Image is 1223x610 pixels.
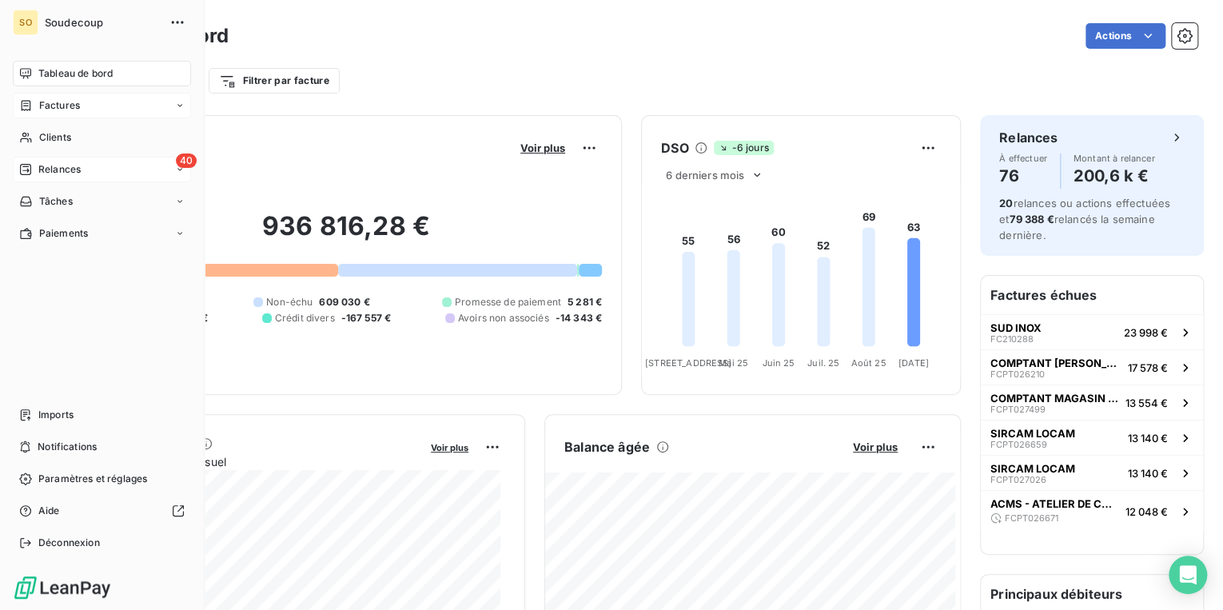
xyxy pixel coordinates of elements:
[853,441,898,453] span: Voir plus
[209,68,340,94] button: Filtrer par facture
[1125,505,1168,518] span: 12 048 €
[275,311,335,325] span: Crédit divers
[568,295,602,309] span: 5 281 €
[426,440,473,454] button: Voir plus
[45,16,160,29] span: Soudecoup
[516,141,570,155] button: Voir plus
[38,66,113,81] span: Tableau de bord
[981,455,1203,490] button: SIRCAM LOCAMFCPT02702613 140 €
[999,197,1170,241] span: relances ou actions effectuées et relancés la semaine dernière.
[1086,23,1165,49] button: Actions
[38,504,60,518] span: Aide
[981,385,1203,420] button: COMPTANT MAGASIN [GEOGRAPHIC_DATA]FCPT02749913 554 €
[666,169,744,181] span: 6 derniers mois
[90,453,420,470] span: Chiffre d'affaires mensuel
[13,10,38,35] div: SO
[981,420,1203,455] button: SIRCAM LOCAMFCPT02665913 140 €
[556,311,602,325] span: -14 343 €
[999,163,1047,189] h4: 76
[1005,513,1058,523] span: FCPT026671
[1009,213,1054,225] span: 79 388 €
[1074,163,1155,189] h4: 200,6 k €
[38,440,97,454] span: Notifications
[990,497,1119,510] span: ACMS - ATELIER DE CHAUDRONNERIE
[661,138,688,157] h6: DSO
[266,295,313,309] span: Non-échu
[990,440,1047,449] span: FCPT026659
[990,357,1121,369] span: COMPTANT [PERSON_NAME]
[1074,153,1155,163] span: Montant à relancer
[520,142,565,154] span: Voir plus
[38,408,74,422] span: Imports
[807,357,839,369] tspan: Juil. 25
[990,405,1046,414] span: FCPT027499
[39,98,80,113] span: Factures
[898,357,929,369] tspan: [DATE]
[990,462,1075,475] span: SIRCAM LOCAM
[90,210,602,258] h2: 936 816,28 €
[999,197,1013,209] span: 20
[39,130,71,145] span: Clients
[39,194,73,209] span: Tâches
[645,357,731,369] tspan: [STREET_ADDRESS]
[38,536,100,550] span: Déconnexion
[851,357,886,369] tspan: Août 25
[981,349,1203,385] button: COMPTANT [PERSON_NAME]FCPT02621017 578 €
[990,427,1075,440] span: SIRCAM LOCAM
[39,226,88,241] span: Paiements
[999,153,1047,163] span: À effectuer
[990,392,1119,405] span: COMPTANT MAGASIN [GEOGRAPHIC_DATA]
[38,472,147,486] span: Paramètres et réglages
[762,357,795,369] tspan: Juin 25
[1125,397,1168,409] span: 13 554 €
[1128,467,1168,480] span: 13 140 €
[981,314,1203,349] button: SUD INOXFC21028823 998 €
[719,357,748,369] tspan: Mai 25
[1169,556,1207,594] div: Open Intercom Messenger
[714,141,773,155] span: -6 jours
[981,490,1203,532] button: ACMS - ATELIER DE CHAUDRONNERIEFCPT02667112 048 €
[990,475,1046,484] span: FCPT027026
[1128,432,1168,445] span: 13 140 €
[990,321,1042,334] span: SUD INOX
[431,442,468,453] span: Voir plus
[999,128,1058,147] h6: Relances
[13,498,191,524] a: Aide
[458,311,549,325] span: Avoirs non associés
[176,153,197,168] span: 40
[341,311,392,325] span: -167 557 €
[564,437,650,457] h6: Balance âgée
[990,334,1034,344] span: FC210288
[1124,326,1168,339] span: 23 998 €
[13,575,112,600] img: Logo LeanPay
[455,295,561,309] span: Promesse de paiement
[38,162,81,177] span: Relances
[981,276,1203,314] h6: Factures échues
[319,295,369,309] span: 609 030 €
[1128,361,1168,374] span: 17 578 €
[848,440,902,454] button: Voir plus
[990,369,1045,379] span: FCPT026210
